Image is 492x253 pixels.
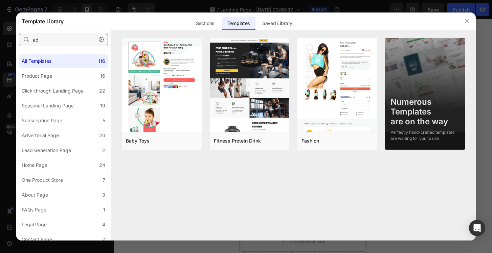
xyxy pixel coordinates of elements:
[22,131,59,140] div: Advertorial Page
[103,176,105,184] div: 7
[301,137,319,145] div: Fashion
[102,235,105,244] div: 2
[390,97,459,126] div: Numerous Templates are on the way
[22,12,63,30] h2: Template Library
[22,206,46,214] div: FAQs Page
[22,102,74,110] div: Seasonal Landing Page
[126,137,150,145] div: Baby Toys
[22,176,63,184] div: One Product Store
[50,220,86,225] div: Drop element here
[22,235,52,244] div: Contact Page
[22,57,51,65] div: All Templates
[102,146,105,154] div: 2
[43,162,84,169] div: Add blank section
[257,17,298,30] div: Saved Library
[22,221,47,229] div: Legal Page
[22,161,47,169] div: Home Page
[99,87,105,95] div: 22
[103,117,105,125] div: 5
[98,57,105,65] div: 116
[191,17,220,30] div: Sections
[66,78,67,85] p: |
[22,191,48,199] div: About Page
[22,117,62,125] div: Subscription Page
[99,161,105,169] div: 24
[70,78,99,85] p: Privacy Policy
[469,220,485,236] div: Open Intercom Messenger
[214,137,261,145] div: Fitness Protein Drink
[99,131,105,140] div: 20
[6,5,121,54] p: *Special sale discount is valid only on the first delivery of a new created on [URL][DOMAIN_NAME]...
[22,146,71,154] div: Lead Generation Page
[38,170,88,176] span: then drag & drop elements
[28,70,99,77] p: © 2025, .
[46,139,81,146] div: Generate layout
[45,147,81,153] span: from URL or image
[390,129,459,142] div: Perfectly hand-crafted templates are waiting for you to use
[22,72,52,80] div: Product Page
[102,221,105,229] div: 4
[40,124,86,130] span: inspired by CRO experts
[22,87,84,95] div: Click-through Landing Page
[28,78,63,85] p: Terms of Service
[102,191,105,199] div: 3
[19,33,108,46] input: E.g.: Black Friday, Sale, etc.
[222,17,255,30] div: Templates
[103,206,105,214] div: 1
[100,72,105,80] div: 16
[43,116,84,123] div: Choose templates
[6,101,38,108] span: Add section
[100,102,105,110] div: 19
